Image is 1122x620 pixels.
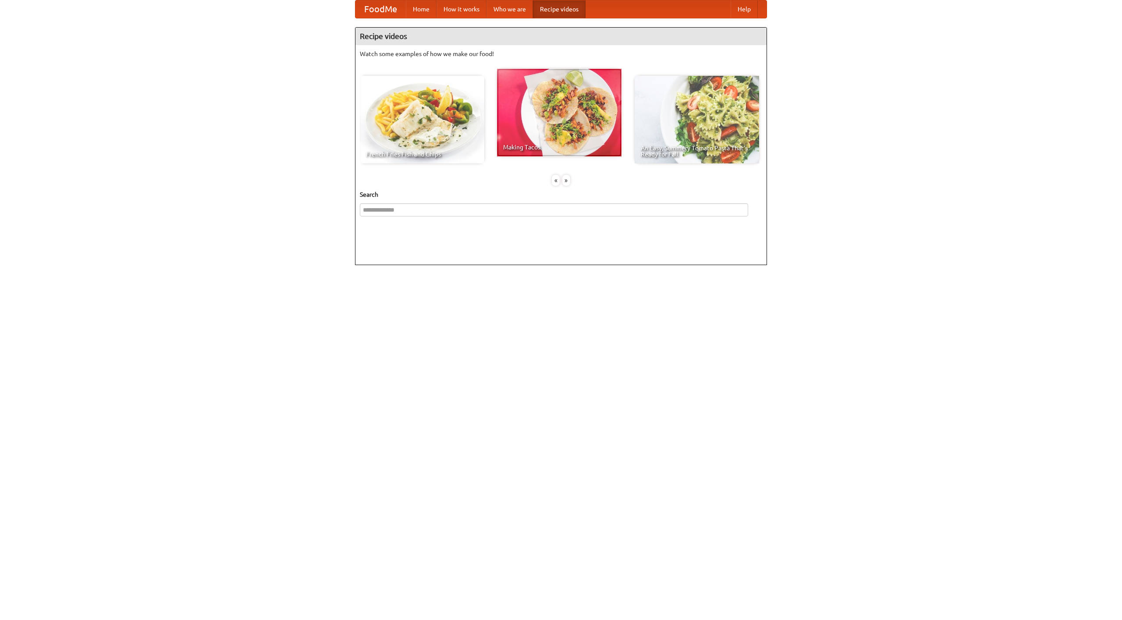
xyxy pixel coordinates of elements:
[360,76,484,163] a: French Fries Fish and Chips
[360,50,762,58] p: Watch some examples of how we make our food!
[562,175,570,186] div: »
[635,76,759,163] a: An Easy, Summery Tomato Pasta That's Ready for Fall
[437,0,486,18] a: How it works
[503,144,615,150] span: Making Tacos
[641,145,753,157] span: An Easy, Summery Tomato Pasta That's Ready for Fall
[366,151,478,157] span: French Fries Fish and Chips
[360,190,762,199] h5: Search
[552,175,560,186] div: «
[355,28,767,45] h4: Recipe videos
[731,0,758,18] a: Help
[533,0,586,18] a: Recipe videos
[406,0,437,18] a: Home
[497,69,621,156] a: Making Tacos
[355,0,406,18] a: FoodMe
[486,0,533,18] a: Who we are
